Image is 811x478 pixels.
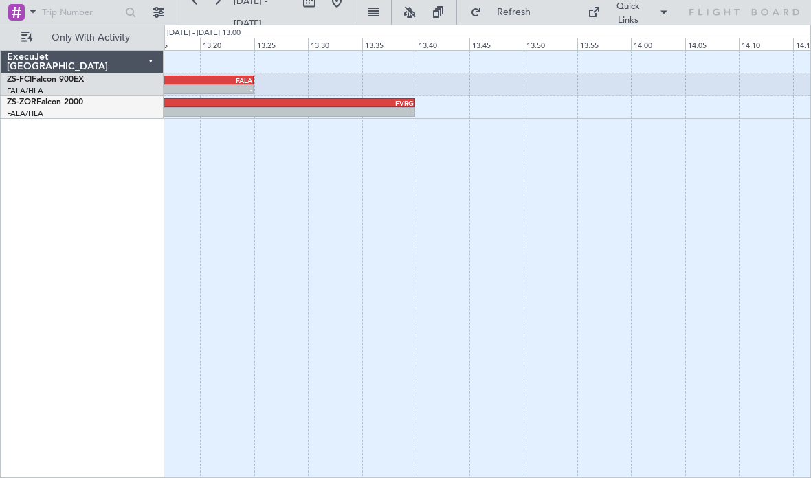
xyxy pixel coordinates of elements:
div: [DATE] - [DATE] 13:00 [167,27,241,39]
button: Only With Activity [15,27,149,49]
span: Refresh [485,8,542,17]
button: Refresh [464,1,546,23]
div: 13:35 [362,38,416,50]
a: FALA/HLA [7,86,43,96]
a: ZS-ZORFalcon 2000 [7,98,83,106]
div: 13:45 [469,38,523,50]
div: 13:40 [416,38,469,50]
div: 13:55 [577,38,631,50]
a: FALA/HLA [7,109,43,119]
span: ZS-FCI [7,76,32,84]
div: 13:50 [524,38,577,50]
div: 14:00 [631,38,685,50]
span: Only With Activity [36,33,145,43]
div: 14:10 [739,38,792,50]
div: 13:25 [254,38,308,50]
a: ZS-FCIFalcon 900EX [7,76,84,84]
input: Trip Number [42,2,121,23]
div: 13:20 [200,38,254,50]
span: ZS-ZOR [7,98,36,106]
div: 14:05 [685,38,739,50]
div: 13:15 [146,38,200,50]
div: 13:30 [308,38,362,50]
